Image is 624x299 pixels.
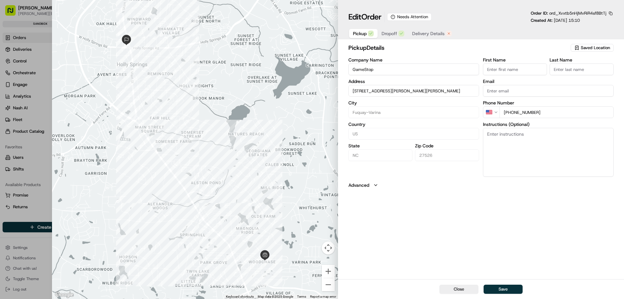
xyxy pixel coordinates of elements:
[226,294,254,299] button: Keyboard shortcuts
[348,182,614,188] button: Advanced
[310,295,336,298] a: Report a map error
[54,291,75,299] a: Open this area in Google Maps (opens a new window)
[483,101,614,105] label: Phone Number
[348,79,479,84] label: Address
[348,122,479,127] label: Country
[258,295,293,298] span: Map data ©2025 Google
[549,10,606,16] span: ord_Xvxtb5nHjMvRiR4sf8BtTj
[361,12,382,22] span: Order
[348,85,479,97] input: 1937 Holly Knoll Ln, Fuquay-Varina, NC 27526, USA
[531,18,580,23] p: Created At:
[6,95,17,105] img: Masood Aslam
[348,143,412,148] label: State
[17,42,117,49] input: Got a question? Start typing here...
[550,58,614,62] label: Last Name
[29,69,89,74] div: We're available if you need us!
[500,106,614,118] input: Enter phone number
[483,122,614,127] label: Instructions (Optional)
[20,101,53,106] span: [PERSON_NAME]
[483,63,547,75] input: Enter first name
[6,62,18,74] img: 1736555255976-a54dd68f-1ca7-489b-9aae-adbdc363a1c4
[348,182,369,188] label: Advanced
[13,128,50,134] span: Knowledge Base
[571,43,614,52] button: Saved Location
[348,63,479,75] input: Enter company name
[387,13,432,21] div: Needs Attention
[4,125,52,137] a: 📗Knowledge Base
[110,64,118,72] button: Start new chat
[29,62,107,69] div: Start new chat
[483,79,614,84] label: Email
[484,285,523,294] button: Save
[550,63,614,75] input: Enter last name
[348,106,479,118] input: Enter city
[415,149,479,161] input: Enter zip code
[52,125,107,137] a: 💻API Documentation
[6,85,44,90] div: Past conversations
[531,10,606,16] p: Order ID:
[348,43,569,52] h2: pickup Details
[483,85,614,97] input: Enter email
[382,30,397,37] span: Dropoff
[54,291,75,299] img: Google
[439,285,478,294] button: Close
[55,129,60,134] div: 💻
[61,128,104,134] span: API Documentation
[415,143,479,148] label: Zip Code
[6,7,19,20] img: Nash
[322,265,335,278] button: Zoom in
[554,18,580,23] span: [DATE] 15:10
[348,128,479,140] input: Enter country
[348,101,479,105] label: City
[46,143,79,149] a: Powered byPylon
[54,101,56,106] span: •
[6,129,12,134] div: 📗
[58,101,71,106] span: [DATE]
[348,58,479,62] label: Company Name
[65,144,79,149] span: Pylon
[322,241,335,254] button: Map camera controls
[322,278,335,291] button: Zoom out
[353,30,367,37] span: Pickup
[348,149,412,161] input: Enter state
[483,58,547,62] label: First Name
[297,295,306,298] a: Terms (opens in new tab)
[13,101,18,106] img: 1736555255976-a54dd68f-1ca7-489b-9aae-adbdc363a1c4
[348,12,382,22] h1: Edit
[581,45,610,51] span: Saved Location
[6,26,118,36] p: Welcome 👋
[14,62,25,74] img: 5e9a9d7314ff4150bce227a61376b483.jpg
[101,83,118,91] button: See all
[412,30,445,37] span: Delivery Details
